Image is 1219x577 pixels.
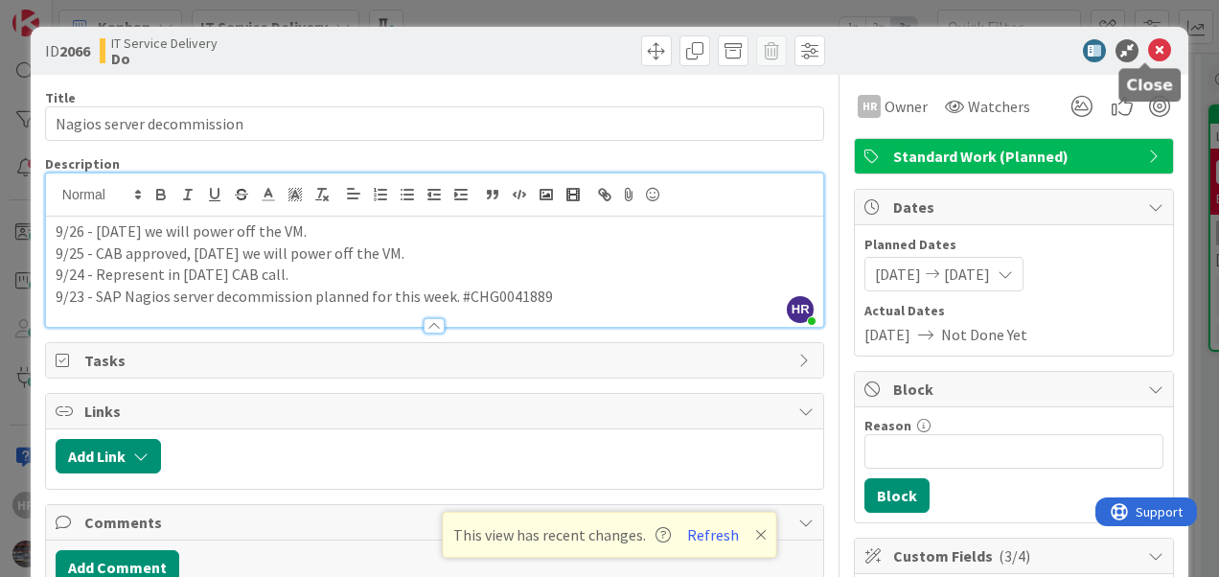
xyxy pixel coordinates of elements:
label: Title [45,89,76,106]
span: IT Service Delivery [111,35,218,51]
span: Watchers [968,95,1030,118]
span: Tasks [84,349,789,372]
b: Do [111,51,218,66]
span: Dates [893,196,1138,219]
button: Refresh [680,522,746,547]
p: 9/24 - Represent in [DATE] CAB call. [56,264,814,286]
span: Links [84,400,789,423]
div: HR [858,95,881,118]
input: type card name here... [45,106,824,141]
p: 9/26 - [DATE] we will power off the VM. [56,220,814,242]
span: ID [45,39,90,62]
span: Custom Fields [893,544,1138,567]
span: Description [45,155,120,173]
button: Block [864,478,930,513]
span: ( 3/4 ) [999,546,1030,565]
p: 9/25 - CAB approved, [DATE] we will power off the VM. [56,242,814,265]
span: Comments [84,511,789,534]
button: Add Link [56,439,161,473]
b: 2066 [59,41,90,60]
h5: Close [1126,76,1173,94]
span: [DATE] [944,263,990,286]
span: Not Done Yet [941,323,1027,346]
span: [DATE] [864,323,910,346]
span: Support [40,3,87,26]
span: Standard Work (Planned) [893,145,1138,168]
span: This view has recent changes. [453,523,671,546]
span: [DATE] [875,263,921,286]
span: HR [787,296,814,323]
label: Reason [864,417,911,434]
span: Planned Dates [864,235,1163,255]
p: 9/23 - SAP Nagios server decommission planned for this week. #CHG0041889 [56,286,814,308]
span: Block [893,378,1138,401]
span: Actual Dates [864,301,1163,321]
span: Owner [885,95,928,118]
